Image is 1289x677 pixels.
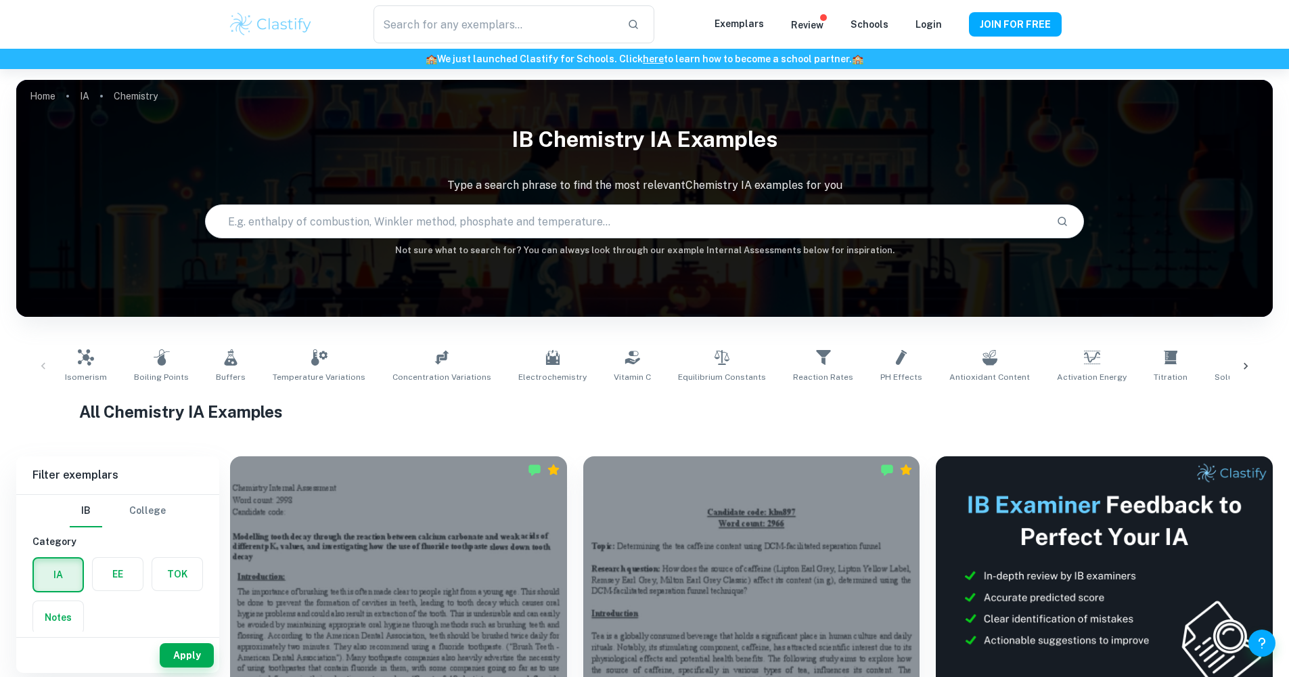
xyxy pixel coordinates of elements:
[206,202,1046,240] input: E.g. enthalpy of combustion, Winkler method, phosphate and temperature...
[80,87,89,106] a: IA
[32,534,203,549] h6: Category
[160,643,214,668] button: Apply
[30,87,55,106] a: Home
[880,371,922,383] span: pH Effects
[216,371,246,383] span: Buffers
[1051,210,1074,233] button: Search
[3,51,1286,66] h6: We just launched Clastify for Schools. Click to learn how to become a school partner.
[93,558,143,590] button: EE
[16,118,1273,161] h1: IB Chemistry IA examples
[374,5,616,43] input: Search for any exemplars...
[16,244,1273,257] h6: Not sure what to search for? You can always look through our example Internal Assessments below f...
[273,371,365,383] span: Temperature Variations
[134,371,189,383] span: Boiling Points
[114,89,158,104] p: Chemistry
[518,371,587,383] span: Electrochemistry
[793,371,853,383] span: Reaction Rates
[392,371,491,383] span: Concentration Variations
[915,19,942,30] a: Login
[70,495,166,527] div: Filter type choice
[614,371,651,383] span: Vitamin C
[16,177,1273,194] p: Type a search phrase to find the most relevant Chemistry IA examples for you
[70,495,102,527] button: IB
[852,53,863,64] span: 🏫
[899,463,913,477] div: Premium
[949,371,1030,383] span: Antioxidant Content
[715,16,764,31] p: Exemplars
[152,558,202,590] button: TOK
[79,399,1210,424] h1: All Chemistry IA Examples
[1057,371,1127,383] span: Activation Energy
[33,601,83,634] button: Notes
[880,463,894,477] img: Marked
[528,463,541,477] img: Marked
[791,18,823,32] p: Review
[1154,371,1188,383] span: Titration
[969,12,1062,37] button: JOIN FOR FREE
[1215,371,1252,383] span: Solubility
[228,11,314,38] img: Clastify logo
[643,53,664,64] a: here
[426,53,437,64] span: 🏫
[678,371,766,383] span: Equilibrium Constants
[1248,630,1275,657] button: Help and Feedback
[34,559,83,591] button: IA
[129,495,166,527] button: College
[851,19,888,30] a: Schools
[65,371,107,383] span: Isomerism
[16,456,219,494] h6: Filter exemplars
[547,463,560,477] div: Premium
